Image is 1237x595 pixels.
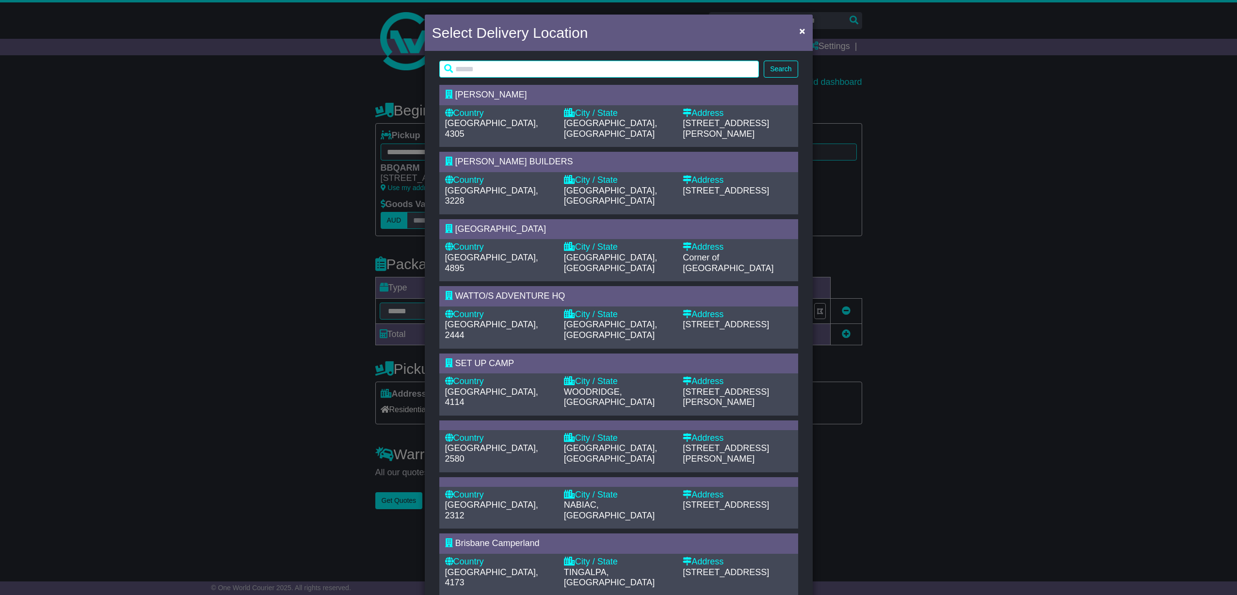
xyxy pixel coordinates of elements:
[445,443,538,464] span: [GEOGRAPHIC_DATA], 2580
[455,224,546,234] span: [GEOGRAPHIC_DATA]
[564,242,673,253] div: City / State
[445,387,538,407] span: [GEOGRAPHIC_DATA], 4114
[564,175,673,186] div: City / State
[564,118,657,139] span: [GEOGRAPHIC_DATA], [GEOGRAPHIC_DATA]
[445,108,554,119] div: Country
[564,567,655,588] span: TINGALPA, [GEOGRAPHIC_DATA]
[445,309,554,320] div: Country
[683,500,769,510] span: [STREET_ADDRESS]
[683,490,792,500] div: Address
[455,90,527,99] span: [PERSON_NAME]
[683,186,769,195] span: [STREET_ADDRESS]
[683,557,792,567] div: Address
[683,387,769,407] span: [STREET_ADDRESS][PERSON_NAME]
[445,500,538,520] span: [GEOGRAPHIC_DATA], 2312
[445,186,538,206] span: [GEOGRAPHIC_DATA], 3228
[683,175,792,186] div: Address
[445,253,538,273] span: [GEOGRAPHIC_DATA], 4895
[445,567,538,588] span: [GEOGRAPHIC_DATA], 4173
[794,21,810,41] button: Close
[445,320,538,340] span: [GEOGRAPHIC_DATA], 2444
[455,538,540,548] span: Brisbane Camperland
[445,118,538,139] span: [GEOGRAPHIC_DATA], 4305
[564,376,673,387] div: City / State
[564,108,673,119] div: City / State
[445,242,554,253] div: Country
[799,25,805,36] span: ×
[683,118,769,139] span: [STREET_ADDRESS][PERSON_NAME]
[683,567,769,577] span: [STREET_ADDRESS]
[683,108,792,119] div: Address
[564,387,655,407] span: WOODRIDGE, [GEOGRAPHIC_DATA]
[683,253,773,273] span: Corner of [GEOGRAPHIC_DATA]
[564,253,657,273] span: [GEOGRAPHIC_DATA], [GEOGRAPHIC_DATA]
[455,291,565,301] span: WATTO/S ADVENTURE HQ
[564,490,673,500] div: City / State
[445,490,554,500] div: Country
[683,376,792,387] div: Address
[564,500,655,520] span: NABIAC, [GEOGRAPHIC_DATA]
[764,61,798,78] button: Search
[564,557,673,567] div: City / State
[564,320,657,340] span: [GEOGRAPHIC_DATA], [GEOGRAPHIC_DATA]
[455,157,573,166] span: [PERSON_NAME] BUILDERS
[445,433,554,444] div: Country
[683,443,769,464] span: [STREET_ADDRESS][PERSON_NAME]
[564,309,673,320] div: City / State
[432,22,588,44] h4: Select Delivery Location
[445,376,554,387] div: Country
[683,309,792,320] div: Address
[564,186,657,206] span: [GEOGRAPHIC_DATA], [GEOGRAPHIC_DATA]
[683,320,769,329] span: [STREET_ADDRESS]
[683,242,792,253] div: Address
[564,443,657,464] span: [GEOGRAPHIC_DATA], [GEOGRAPHIC_DATA]
[683,433,792,444] div: Address
[445,557,554,567] div: Country
[455,358,514,368] span: SET UP CAMP
[564,433,673,444] div: City / State
[445,175,554,186] div: Country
